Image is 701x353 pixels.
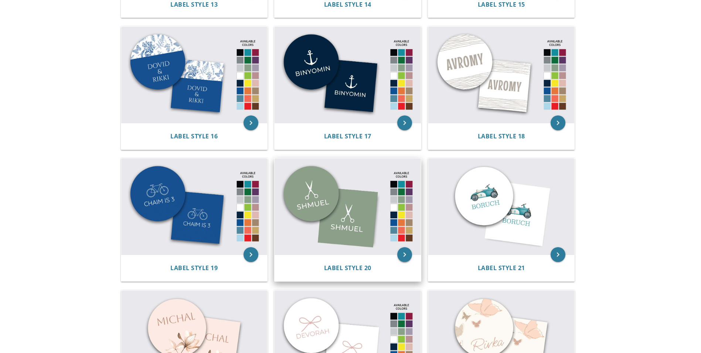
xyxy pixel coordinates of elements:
a: Label Style 21 [478,265,525,272]
a: keyboard_arrow_right [244,115,258,130]
a: Label Style 18 [478,133,525,140]
span: Label Style 18 [478,132,525,140]
a: keyboard_arrow_right [551,115,565,130]
span: Label Style 17 [324,132,371,140]
a: keyboard_arrow_right [244,247,258,262]
a: Label Style 19 [170,265,218,272]
span: Label Style 20 [324,264,371,272]
span: Label Style 19 [170,264,218,272]
a: Label Style 15 [478,1,525,8]
span: Label Style 21 [478,264,525,272]
img: Label Style 20 [275,158,421,255]
a: keyboard_arrow_right [397,247,412,262]
img: Label Style 18 [428,27,575,123]
img: Label Style 17 [275,27,421,123]
a: keyboard_arrow_right [551,247,565,262]
a: Label Style 14 [324,1,371,8]
span: Label Style 15 [478,0,525,9]
span: Label Style 13 [170,0,218,9]
a: Label Style 16 [170,133,218,140]
a: Label Style 17 [324,133,371,140]
span: Label Style 16 [170,132,218,140]
img: Label Style 19 [121,158,268,255]
a: Label Style 20 [324,265,371,272]
a: keyboard_arrow_right [397,115,412,130]
span: Label Style 14 [324,0,371,9]
a: Label Style 13 [170,1,218,8]
img: Label Style 21 [428,158,575,255]
img: Label Style 16 [121,27,268,123]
